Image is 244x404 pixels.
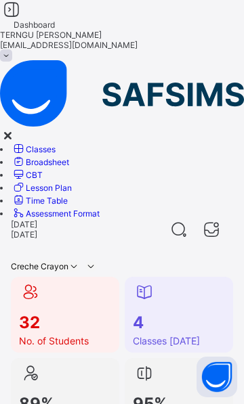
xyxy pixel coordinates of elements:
a: Broadsheet [12,157,69,167]
span: Classes [26,144,56,154]
a: Time Table [12,196,68,206]
button: Open asap [197,357,237,397]
span: 4 [133,313,225,332]
span: CBT [26,170,43,180]
a: Assessment Format [12,208,100,219]
span: Time Table [26,196,68,206]
span: 32 [19,313,111,332]
span: [DATE] [11,219,37,229]
span: Creche Crayon [11,261,68,271]
span: Classes [DATE] [133,335,225,346]
span: Dashboard [14,20,55,30]
a: Classes [12,144,56,154]
a: Lesson Plan [12,183,72,193]
span: Broadsheet [26,157,69,167]
span: No. of Students [19,335,111,346]
span: Assessment Format [26,208,100,219]
span: [DATE] [11,229,37,240]
span: Lesson Plan [26,183,72,193]
a: CBT [12,170,43,180]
